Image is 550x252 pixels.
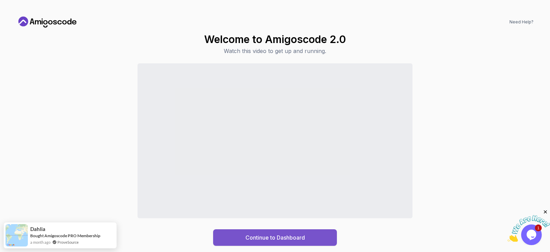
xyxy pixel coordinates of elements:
span: Bought [30,233,44,238]
iframe: Sales Video [137,63,412,218]
iframe: chat widget [507,209,550,242]
span: a month ago [30,239,51,245]
a: ProveSource [57,239,79,245]
span: Dahlia [30,226,45,232]
p: Watch this video to get up and running. [204,47,346,55]
div: Continue to Dashboard [245,233,305,242]
a: Home link [16,17,78,28]
a: Need Help? [509,19,533,25]
h1: Welcome to Amigoscode 2.0 [204,33,346,45]
button: Continue to Dashboard [213,229,337,246]
a: Amigoscode PRO Membership [44,233,100,238]
img: provesource social proof notification image [5,224,28,246]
